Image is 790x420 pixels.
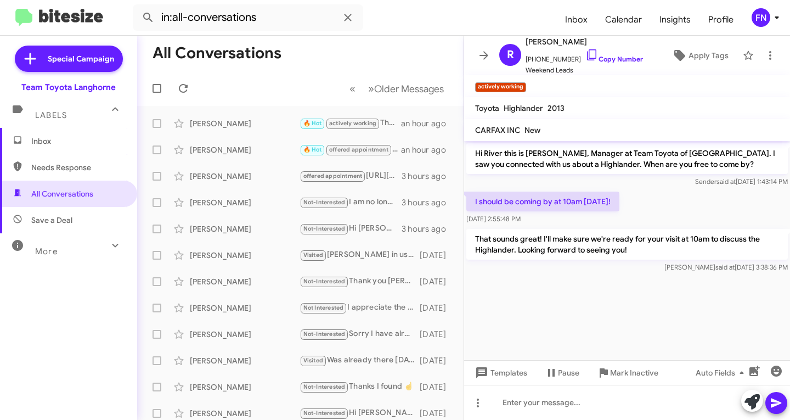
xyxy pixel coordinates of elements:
[300,328,420,340] div: Sorry I have already purchased a car!
[466,192,619,211] p: I should be coming by at 10am [DATE]!
[507,46,514,64] span: R
[715,263,735,271] span: said at
[303,199,346,206] span: Not-Interested
[300,170,402,182] div: [URL][DOMAIN_NAME]
[303,331,346,338] span: Not-Interested
[303,278,346,285] span: Not-Interested
[651,4,699,36] span: Insights
[349,82,356,96] span: «
[588,363,667,383] button: Mark Inactive
[402,223,455,234] div: 3 hours ago
[300,117,401,130] div: That sounds great! I'll make sure we're ready for your visit at 10am to discuss the Highlander. L...
[300,143,401,156] div: We are open until 8pm, only about 6 minutes from Sesame!
[420,276,455,287] div: [DATE]
[420,408,455,419] div: [DATE]
[662,46,737,65] button: Apply Tags
[48,53,114,64] span: Special Campaign
[466,215,521,223] span: [DATE] 2:55:48 PM
[742,8,778,27] button: FN
[35,110,67,120] span: Labels
[303,383,346,390] span: Not-Interested
[303,120,322,127] span: 🔥 Hot
[473,363,527,383] span: Templates
[300,249,420,261] div: [PERSON_NAME] in used cars
[190,223,300,234] div: [PERSON_NAME]
[31,188,93,199] span: All Conversations
[475,103,499,113] span: Toyota
[329,120,376,127] span: actively working
[368,82,374,96] span: »
[610,363,658,383] span: Mark Inactive
[401,144,455,155] div: an hour ago
[190,355,300,366] div: [PERSON_NAME]
[190,408,300,419] div: [PERSON_NAME]
[303,410,346,417] span: Not-Interested
[689,46,729,65] span: Apply Tags
[475,125,520,135] span: CARFAX INC
[300,354,420,367] div: Was already there [DATE] at 1
[524,125,540,135] span: New
[190,303,300,313] div: [PERSON_NAME]
[585,55,643,63] a: Copy Number
[329,146,388,153] span: offered appointment
[464,363,536,383] button: Templates
[716,177,736,186] span: said at
[21,82,116,93] div: Team Toyota Langhorne
[420,250,455,261] div: [DATE]
[343,77,450,100] nav: Page navigation example
[362,77,450,100] button: Next
[420,329,455,340] div: [DATE]
[190,144,300,155] div: [PERSON_NAME]
[35,247,58,256] span: More
[31,136,125,147] span: Inbox
[402,171,455,182] div: 3 hours ago
[300,196,402,209] div: I am no longer looking for a car. Thank you
[526,35,643,48] span: [PERSON_NAME]
[343,77,362,100] button: Previous
[303,172,363,180] span: offered appointment
[695,177,788,186] span: Sender [DATE] 1:43:14 PM
[300,407,420,419] div: Hi [PERSON_NAME]. I did end up finding the car I was looking for elsewhere, but thanks for reachi...
[190,171,300,182] div: [PERSON_NAME]
[190,382,300,393] div: [PERSON_NAME]
[558,363,579,383] span: Pause
[300,275,420,288] div: Thank you [PERSON_NAME] I am not looking for now. I came to Team Toyota at that time.
[687,363,757,383] button: Auto Fields
[664,263,788,271] span: [PERSON_NAME] [DATE] 3:38:36 PM
[190,118,300,129] div: [PERSON_NAME]
[300,222,402,235] div: Hi [PERSON_NAME] we are no longer in the market for a new vehicle thank you
[190,276,300,287] div: [PERSON_NAME]
[15,46,123,72] a: Special Campaign
[596,4,651,36] a: Calendar
[548,103,565,113] span: 2013
[31,215,72,226] span: Save a Deal
[303,251,323,259] span: Visited
[420,355,455,366] div: [DATE]
[699,4,742,36] a: Profile
[504,103,543,113] span: Highlander
[374,83,444,95] span: Older Messages
[153,44,281,62] h1: All Conversations
[420,382,455,393] div: [DATE]
[466,229,788,260] p: That sounds great! I'll make sure we're ready for your visit at 10am to discuss the Highlander. L...
[475,82,526,92] small: actively working
[556,4,596,36] a: Inbox
[303,146,322,153] span: 🔥 Hot
[536,363,588,383] button: Pause
[401,118,455,129] div: an hour ago
[190,250,300,261] div: [PERSON_NAME]
[420,303,455,313] div: [DATE]
[190,197,300,208] div: [PERSON_NAME]
[300,301,420,314] div: I appreciate the details you've shared. It's important for us to see your vehicle first-hand. Whe...
[526,65,643,76] span: Weekend Leads
[526,48,643,65] span: [PHONE_NUMBER]
[300,380,420,393] div: Thanks I found ☝️
[466,143,788,174] p: Hi River this is [PERSON_NAME], Manager at Team Toyota of [GEOGRAPHIC_DATA]. I saw you connected ...
[303,225,346,232] span: Not-Interested
[303,357,323,364] span: Visited
[402,197,455,208] div: 3 hours ago
[133,4,363,31] input: Search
